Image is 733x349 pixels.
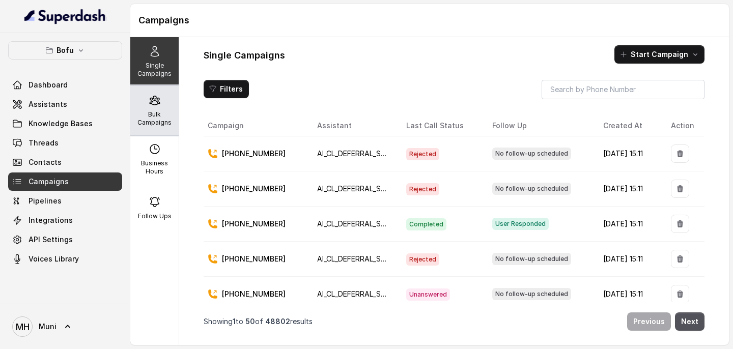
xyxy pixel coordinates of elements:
a: Muni [8,312,122,341]
th: Action [663,115,704,136]
th: Campaign [204,115,309,136]
p: Follow Ups [138,212,172,220]
p: Bulk Campaigns [134,110,175,127]
td: [DATE] 15:11 [595,136,663,171]
td: [DATE] 15:11 [595,171,663,207]
td: [DATE] 15:11 [595,277,663,312]
p: [PHONE_NUMBER] [222,289,286,299]
span: AI_CL_DEFERRAL_Satarupa [317,219,407,228]
a: Pipelines [8,192,122,210]
span: AI_CL_DEFERRAL_Satarupa [317,184,407,193]
td: [DATE] 15:11 [595,207,663,242]
p: [PHONE_NUMBER] [222,219,286,229]
p: Bofu [57,44,74,56]
a: Threads [8,134,122,152]
span: Assistants [29,99,67,109]
h1: Single Campaigns [204,47,285,64]
button: Filters [204,80,249,98]
button: Next [675,312,704,331]
p: Business Hours [134,159,175,176]
h1: Campaigns [138,12,721,28]
span: Campaigns [29,177,69,187]
input: Search by Phone Number [542,80,704,99]
th: Created At [595,115,663,136]
span: No follow-up scheduled [492,183,571,195]
span: Voices Library [29,254,79,264]
span: 1 [233,317,236,326]
span: API Settings [29,235,73,245]
span: AI_CL_DEFERRAL_Satarupa [317,149,407,158]
span: Rejected [406,148,439,160]
button: Previous [627,312,671,331]
span: Dashboard [29,80,68,90]
span: Muni [39,322,57,332]
a: Contacts [8,153,122,171]
p: Showing to of results [204,316,313,327]
th: Last Call Status [398,115,484,136]
span: No follow-up scheduled [492,253,571,265]
a: Integrations [8,211,122,229]
span: AI_CL_DEFERRAL_Satarupa [317,289,407,298]
button: Bofu [8,41,122,60]
a: Campaigns [8,172,122,191]
span: No follow-up scheduled [492,288,571,300]
span: Completed [406,218,446,230]
a: Dashboard [8,76,122,94]
th: Assistant [309,115,398,136]
a: Assistants [8,95,122,113]
th: Follow Up [484,115,595,136]
span: Pipelines [29,196,62,206]
img: light.svg [24,8,106,24]
span: Unanswered [406,288,450,301]
span: Integrations [29,215,73,225]
span: No follow-up scheduled [492,148,571,160]
text: MH [16,322,30,332]
td: [DATE] 15:11 [595,242,663,277]
span: Contacts [29,157,62,167]
p: [PHONE_NUMBER] [222,149,286,159]
span: Rejected [406,183,439,195]
nav: Pagination [204,306,704,337]
p: [PHONE_NUMBER] [222,184,286,194]
span: User Responded [492,218,549,230]
span: 48802 [265,317,290,326]
a: API Settings [8,230,122,249]
span: Knowledge Bases [29,119,93,129]
p: [PHONE_NUMBER] [222,254,286,264]
p: Single Campaigns [134,62,175,78]
span: Rejected [406,253,439,266]
span: AI_CL_DEFERRAL_Satarupa [317,254,407,263]
span: 50 [245,317,255,326]
a: Voices Library [8,250,122,268]
a: Knowledge Bases [8,114,122,133]
span: Threads [29,138,59,148]
button: Start Campaign [614,45,704,64]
